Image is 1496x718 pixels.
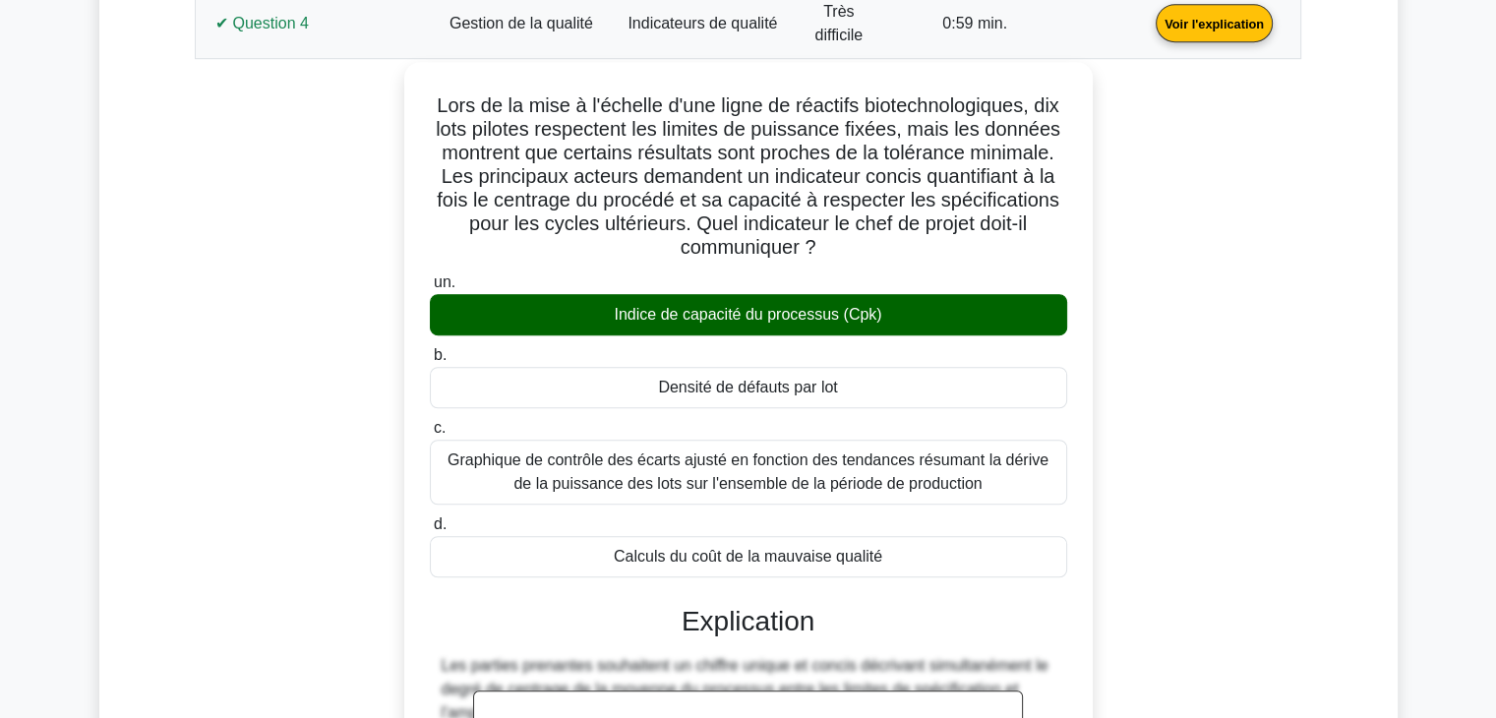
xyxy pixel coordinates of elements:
font: Lors de la mise à l'échelle d'une ligne de réactifs biotechnologiques, dix lots pilotes respecten... [436,94,1060,258]
font: Indice de capacité du processus (Cpk) [614,306,881,323]
font: c. [434,419,446,436]
font: un. [434,273,455,290]
font: Graphique de contrôle des écarts ajusté en fonction des tendances résumant la dérive de la puissa... [448,451,1048,492]
font: b. [434,346,447,363]
a: Voir l'explication [1148,14,1281,30]
font: d. [434,515,447,532]
font: Densité de défauts par lot [658,379,837,395]
font: Calculs du coût de la mauvaise qualité [614,548,882,565]
font: Explication [682,606,814,636]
